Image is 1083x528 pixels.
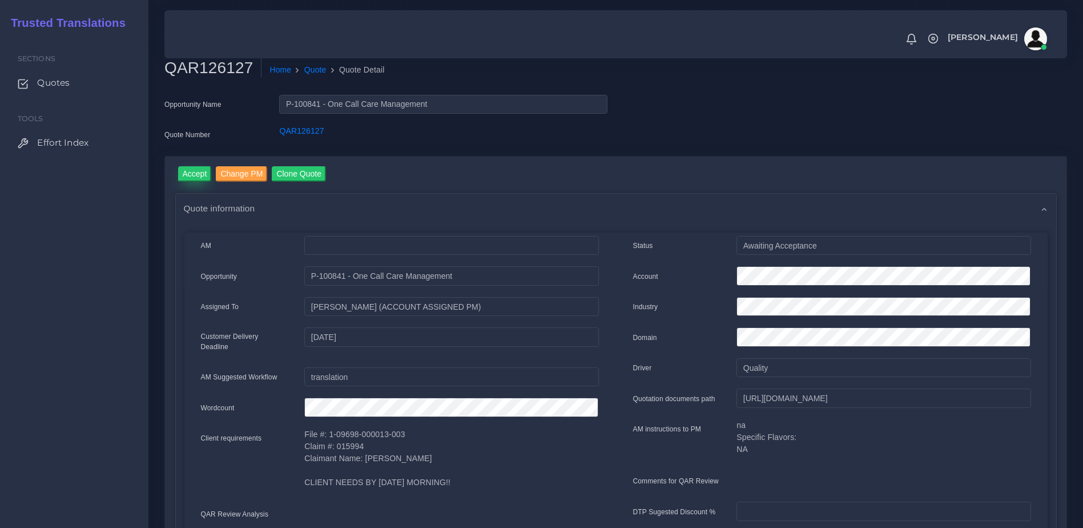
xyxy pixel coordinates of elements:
input: Change PM [216,166,267,182]
label: Wordcount [201,403,235,413]
label: Quotation documents path [633,394,715,404]
li: Quote Detail [327,64,385,76]
a: [PERSON_NAME]avatar [942,27,1051,50]
label: Assigned To [201,302,239,312]
label: AM [201,241,211,251]
p: File #: 1-09698-000013-003 Claim #: 015994 Claimant Name: [PERSON_NAME] CLIENT NEEDS BY [DATE] MO... [304,429,598,489]
h2: Trusted Translations [3,16,126,30]
label: Opportunity [201,271,237,282]
label: QAR Review Analysis [201,509,269,519]
label: Status [633,241,653,251]
input: Accept [178,166,212,182]
h2: QAR126127 [164,58,261,78]
a: Trusted Translations [3,14,126,33]
label: AM instructions to PM [633,424,702,434]
label: Account [633,271,658,282]
div: Quote information [176,194,1056,223]
span: Quotes [37,77,70,89]
span: Tools [18,114,43,123]
label: Client requirements [201,433,262,443]
label: DTP Sugested Discount % [633,507,716,517]
span: [PERSON_NAME] [948,33,1018,41]
span: Sections [18,54,55,63]
a: QAR126127 [279,126,324,135]
a: Quotes [9,71,140,95]
label: Customer Delivery Deadline [201,331,288,352]
span: Effort Index [37,137,88,149]
a: Effort Index [9,131,140,155]
label: Comments for QAR Review [633,476,719,486]
label: Domain [633,333,657,343]
p: na Specific Flavors: NA [736,419,1030,455]
label: Quote Number [164,130,210,140]
label: AM Suggested Workflow [201,372,277,382]
input: Clone Quote [272,166,326,182]
img: avatar [1024,27,1047,50]
label: Opportunity Name [164,99,222,110]
a: Quote [304,64,327,76]
span: Quote information [184,202,255,215]
input: pm [304,297,598,317]
label: Industry [633,302,658,312]
label: Driver [633,363,652,373]
a: Home [269,64,291,76]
